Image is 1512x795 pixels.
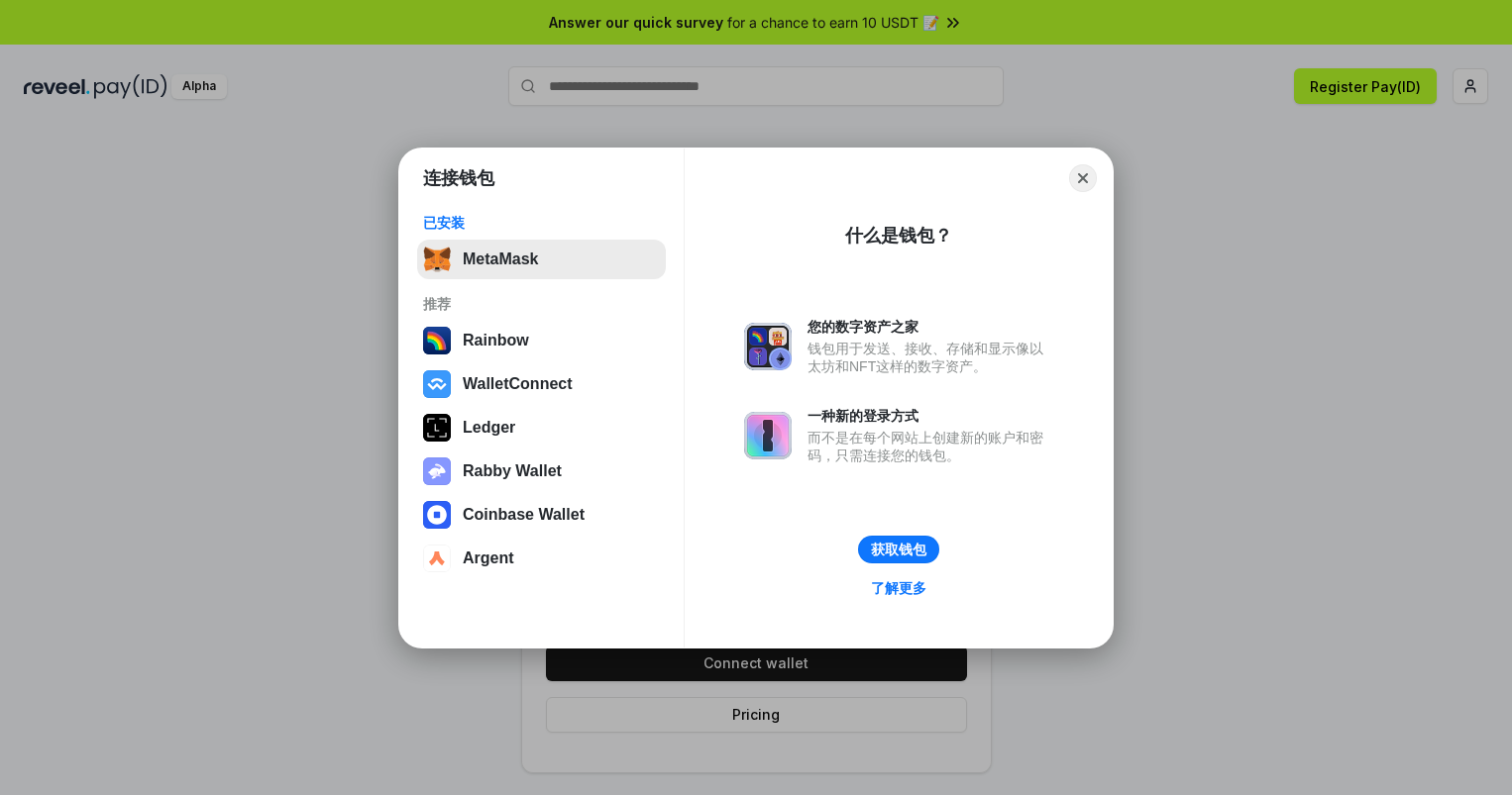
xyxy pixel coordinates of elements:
button: Rainbow [417,321,666,360]
div: 您的数字资产之家 [808,318,1053,336]
div: Rainbow [463,332,529,349]
div: 钱包用于发送、接收、存储和显示像以太坊和NFT这样的数字资产。 [808,340,1053,375]
div: 了解更多 [871,579,926,597]
button: MetaMask [417,240,666,279]
img: svg+xml,%3Csvg%20width%3D%2228%22%20height%3D%2228%22%20viewBox%3D%220%200%2028%2028%22%20fill%3D... [423,370,451,398]
h1: 连接钱包 [423,166,494,190]
img: svg+xml,%3Csvg%20width%3D%2228%22%20height%3D%2228%22%20viewBox%3D%220%200%2028%2028%22%20fill%3D... [423,501,451,529]
div: MetaMask [463,250,538,268]
img: svg+xml,%3Csvg%20width%3D%22120%22%20height%3D%22120%22%20viewBox%3D%220%200%20120%20120%22%20fil... [423,327,451,354]
div: 推荐 [423,295,660,313]
div: 一种新的登录方式 [808,407,1053,425]
div: WalletConnect [463,375,573,393]
button: Argent [417,539,666,578]
div: 而不是在每个网站上创建新的账户和密码，只需连接您的钱包。 [808,429,1053,464]
button: Ledger [417,408,666,447]
img: svg+xml,%3Csvg%20xmlns%3D%22http%3A%2F%2Fwww.w3.org%2F2000%2Fsvg%22%20width%3D%2228%22%20height%3... [423,414,451,442]
img: svg+xml,%3Csvg%20xmlns%3D%22http%3A%2F%2Fwww.w3.org%2F2000%2Fsvg%22%20fill%3D%22none%22%20viewBox... [744,323,792,370]
div: 什么是钱包？ [845,224,952,248]
img: svg+xml,%3Csvg%20width%3D%2228%22%20height%3D%2228%22%20viewBox%3D%220%200%2028%2028%22%20fill%3D... [423,545,451,572]
div: Ledger [463,419,515,437]
button: Coinbase Wallet [417,495,666,535]
div: 获取钱包 [871,541,926,558]
button: 获取钱包 [858,536,939,563]
a: 了解更多 [859,575,938,601]
div: Coinbase Wallet [463,506,585,524]
button: WalletConnect [417,364,666,404]
div: 已安装 [423,214,660,232]
img: svg+xml,%3Csvg%20xmlns%3D%22http%3A%2F%2Fwww.w3.org%2F2000%2Fsvg%22%20fill%3D%22none%22%20viewBox... [423,457,451,485]
button: Rabby Wallet [417,451,666,491]
div: Rabby Wallet [463,462,562,480]
button: Close [1069,164,1097,192]
img: svg+xml,%3Csvg%20xmlns%3D%22http%3A%2F%2Fwww.w3.org%2F2000%2Fsvg%22%20fill%3D%22none%22%20viewBox... [744,412,792,459]
img: svg+xml,%3Csvg%20fill%3D%22none%22%20height%3D%2233%22%20viewBox%3D%220%200%2035%2033%22%20width%... [423,246,451,273]
div: Argent [463,549,514,567]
